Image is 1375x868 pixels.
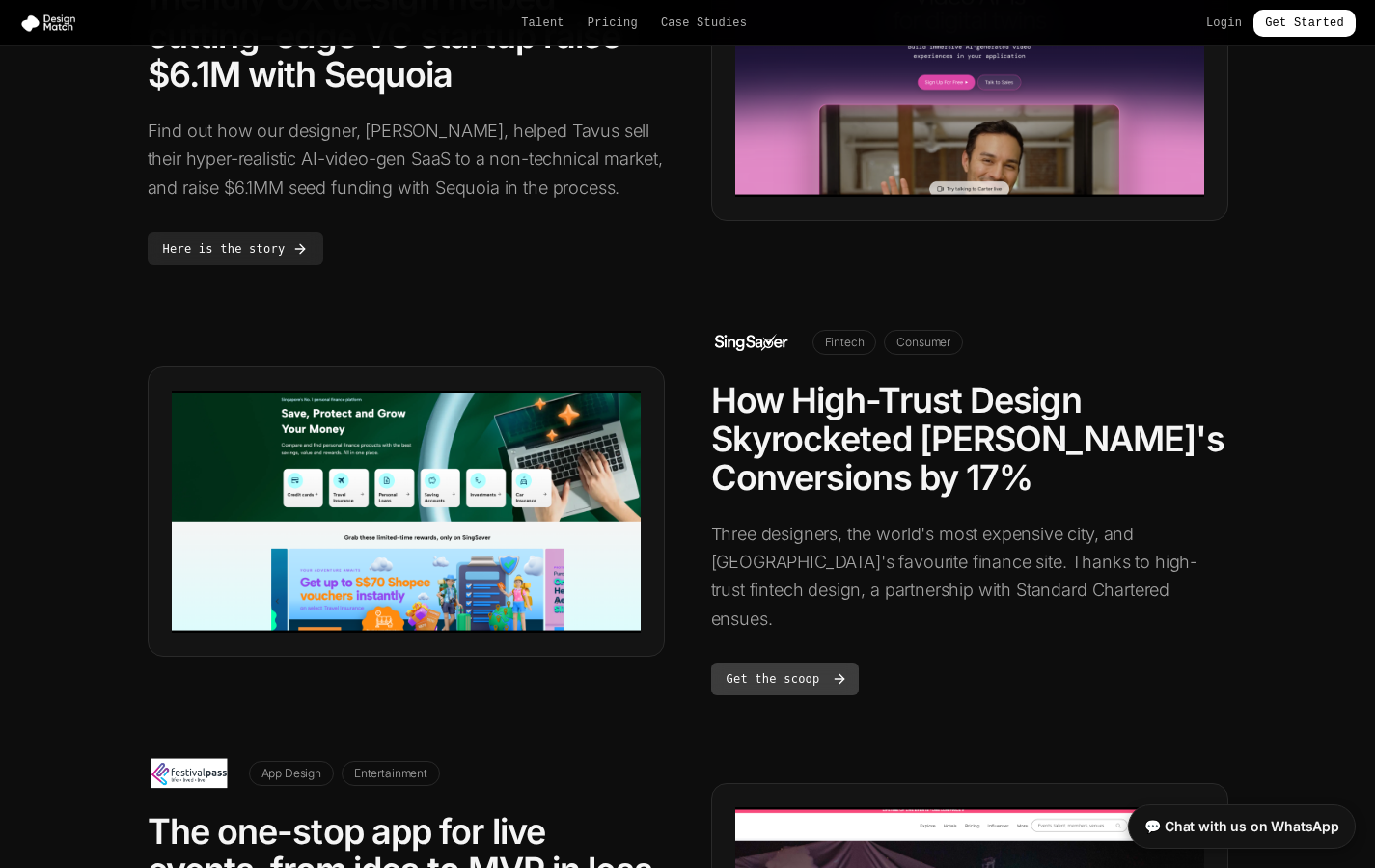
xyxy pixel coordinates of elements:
a: Talent [521,15,564,31]
a: Case Studies [661,15,747,31]
a: Get the scoop [711,663,859,695]
img: Design Match [19,14,85,33]
p: Find out how our designer, [PERSON_NAME], helped Tavus sell their hyper-realistic AI-video-gen Sa... [148,117,665,202]
h2: How High-Trust Design Skyrocketed [PERSON_NAME]'s Conversions by 17% [711,381,1228,497]
span: Fintech [812,330,877,355]
a: Pricing [588,15,638,31]
a: Get the scoop [711,668,859,688]
a: Get Started [1253,10,1356,37]
a: Here is the story [148,237,324,257]
a: Login [1206,15,1242,31]
a: Here is the story [148,232,324,265]
img: Singsaver Case Study [172,391,641,634]
a: 💬 Chat with us on WhatsApp [1128,804,1356,849]
span: Consumer [884,330,963,355]
span: Entertainment [342,761,440,786]
img: FestivalPass [148,758,234,789]
span: App Design [249,761,334,786]
p: Three designers, the world's most expensive city, and [GEOGRAPHIC_DATA]'s favourite finance site.... [711,520,1228,633]
img: Singsaver [711,327,797,358]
